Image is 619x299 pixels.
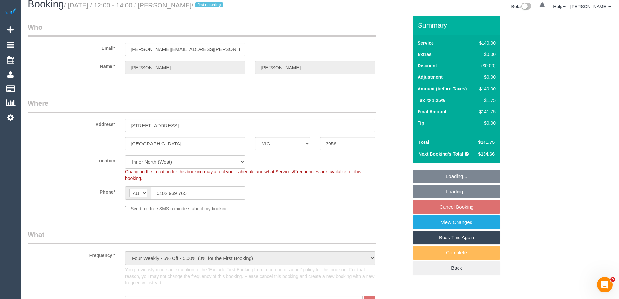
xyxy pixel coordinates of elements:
[23,186,120,195] label: Phone*
[131,206,228,211] span: Send me free SMS reminders about my booking
[125,169,361,181] span: Changing the Location for this booking may affect your schedule and what Services/Frequencies are...
[4,7,17,16] img: Automaid Logo
[477,40,496,46] div: $140.00
[418,40,434,46] label: Service
[125,266,375,286] p: You previously made an exception to the 'Exclude First Booking from recurring discount' policy fo...
[478,140,495,145] span: $141.75
[418,74,443,80] label: Adjustment
[419,140,429,145] strong: Total
[418,108,446,115] label: Final Amount
[28,99,376,113] legend: Where
[28,22,376,37] legend: Who
[125,137,245,150] input: Suburb*
[23,43,120,51] label: Email*
[477,74,496,80] div: $0.00
[418,21,497,29] h3: Summary
[23,61,120,70] label: Name *
[418,86,467,92] label: Amount (before Taxes)
[64,2,225,9] small: / [DATE] / 12:00 - 14:00 / [PERSON_NAME]
[413,231,500,244] a: Book This Again
[477,120,496,126] div: $0.00
[125,43,245,56] input: Email*
[320,137,375,150] input: Post Code*
[23,119,120,128] label: Address*
[418,97,445,103] label: Tax @ 1.25%
[553,4,566,9] a: Help
[255,61,375,74] input: Last Name*
[151,186,245,200] input: Phone*
[413,215,500,229] a: View Changes
[477,62,496,69] div: ($0.00)
[477,86,496,92] div: $140.00
[419,151,463,156] strong: Next Booking's Total
[125,61,245,74] input: First Name*
[418,120,424,126] label: Tip
[192,2,225,9] span: /
[418,51,432,58] label: Extras
[597,277,613,292] iframe: Intercom live chat
[477,97,496,103] div: $1.75
[610,277,615,282] span: 5
[418,62,437,69] label: Discount
[28,230,376,244] legend: What
[478,151,495,156] span: $134.66
[23,250,120,259] label: Frequency *
[23,155,120,164] label: Location
[570,4,611,9] a: [PERSON_NAME]
[195,2,223,7] span: first recurring
[477,51,496,58] div: $0.00
[413,261,500,275] a: Back
[477,108,496,115] div: $141.75
[511,4,532,9] a: Beta
[521,3,531,11] img: New interface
